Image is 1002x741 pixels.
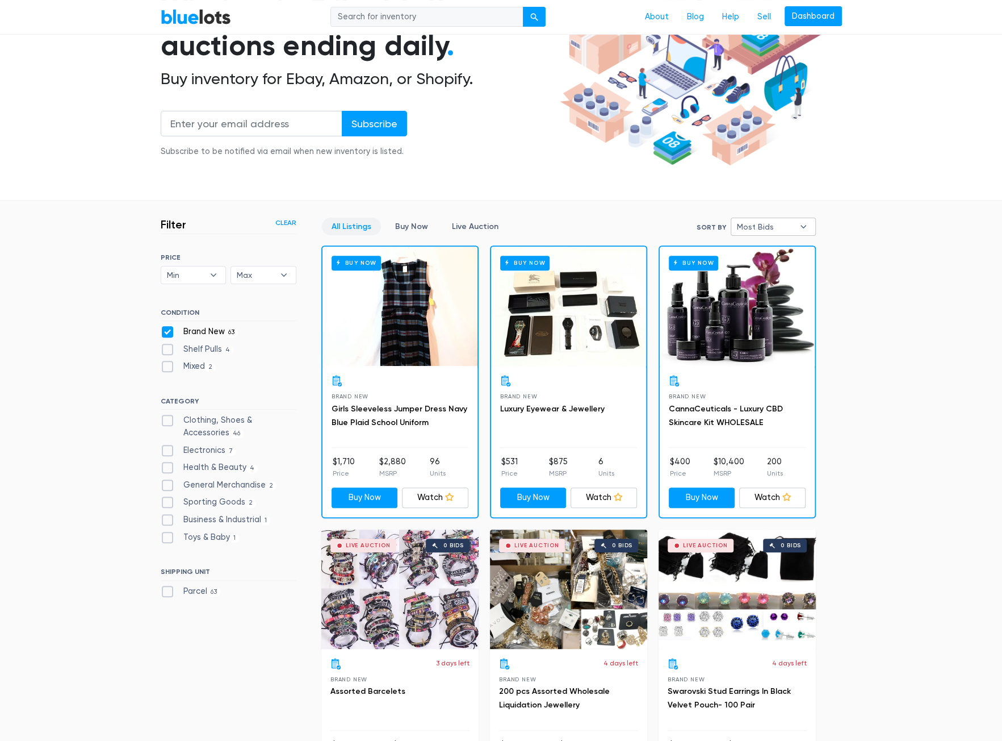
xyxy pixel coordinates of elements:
h6: Buy Now [332,256,381,270]
a: Live Auction 0 bids [321,530,479,649]
p: Units [598,468,614,478]
h3: Filter [161,218,186,231]
a: Buy Now [322,247,477,366]
a: About [636,6,678,28]
div: 0 bids [612,543,632,548]
b: ▾ [272,267,296,284]
label: Sort By [697,222,726,232]
span: Min [167,267,204,284]
a: Buy Now [332,488,398,508]
li: 96 [430,456,446,478]
a: Blog [678,6,713,28]
label: Toys & Baby [161,531,240,544]
p: 3 days left [436,658,469,668]
label: Parcel [161,585,221,598]
li: $875 [548,456,567,478]
label: Clothing, Shoes & Accessories [161,414,296,439]
a: Watch [571,488,637,508]
label: Brand New [161,326,238,338]
p: 4 days left [772,658,807,668]
span: Brand New [668,676,705,682]
label: Mixed [161,360,216,373]
p: MSRP [713,468,744,478]
h6: Buy Now [500,256,550,270]
a: All Listings [322,218,381,235]
b: ▾ [791,218,815,235]
p: MSRP [548,468,567,478]
a: Watch [739,488,806,508]
span: 2 [266,481,277,490]
p: Units [767,468,783,478]
a: Help [713,6,748,28]
a: Sell [748,6,780,28]
label: Electronics [161,444,237,457]
li: $2,880 [379,456,405,478]
a: Buy Now [500,488,567,508]
h6: SHIPPING UNIT [161,568,296,580]
li: $531 [501,456,518,478]
a: Buy Now [385,218,438,235]
a: Luxury Eyewear & Jewellery [500,404,605,414]
div: Live Auction [514,543,559,548]
li: $1,710 [333,456,355,478]
a: Watch [402,488,468,508]
a: 200 pcs Assorted Wholesale Liquidation Jewellery [499,686,610,710]
div: Subscribe to be notified via email when new inventory is listed. [161,145,407,158]
a: Assorted Barcelets [330,686,405,696]
span: 7 [225,447,237,456]
span: 1 [261,516,271,525]
a: CannaCeuticals - Luxury CBD Skincare Kit WHOLESALE [669,404,783,427]
input: Subscribe [342,111,407,136]
p: Price [670,468,690,478]
label: Health & Beauty [161,461,258,474]
p: 4 days left [603,658,638,668]
a: Live Auction 0 bids [659,530,816,649]
a: Buy Now [669,488,735,508]
a: Swarovski Stud Earrings In Black Velvet Pouch- 100 Pair [668,686,791,710]
a: Girls Sleeveless Jumper Dress Navy Blue Plaid School Uniform [332,404,467,427]
p: Price [501,468,518,478]
label: Business & Industrial [161,514,271,526]
a: Buy Now [660,247,815,366]
a: Buy Now [491,247,646,366]
p: Price [333,468,355,478]
a: Live Auction [442,218,508,235]
span: Brand New [330,676,367,682]
span: 2 [245,499,257,508]
div: 0 bids [443,543,464,548]
label: Sporting Goods [161,496,257,509]
span: 1 [230,534,240,543]
input: Enter your email address [161,111,342,136]
a: BlueLots [161,9,231,25]
span: 2 [205,363,216,372]
a: Dashboard [785,6,842,27]
h6: CONDITION [161,309,296,321]
li: 200 [767,456,783,478]
span: Max [237,267,274,284]
div: Live Auction [683,543,728,548]
span: Brand New [499,676,536,682]
label: General Merchandise [161,479,277,492]
label: Shelf Pulls [161,343,234,356]
input: Search for inventory [330,7,523,27]
h6: PRICE [161,253,296,261]
li: $400 [670,456,690,478]
span: Brand New [332,393,368,399]
p: MSRP [379,468,405,478]
h6: Buy Now [669,256,718,270]
li: $10,400 [713,456,744,478]
li: 6 [598,456,614,478]
span: Brand New [669,393,706,399]
span: . [447,28,454,63]
span: Most Bids [737,218,794,235]
span: 4 [246,464,258,473]
span: 63 [225,328,238,337]
div: Live Auction [346,543,391,548]
span: 63 [207,588,221,597]
p: Units [430,468,446,478]
div: 0 bids [781,543,801,548]
span: 4 [222,345,234,355]
span: 46 [229,429,244,438]
span: Brand New [500,393,537,399]
h2: Buy inventory for Ebay, Amazon, or Shopify. [161,69,556,89]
